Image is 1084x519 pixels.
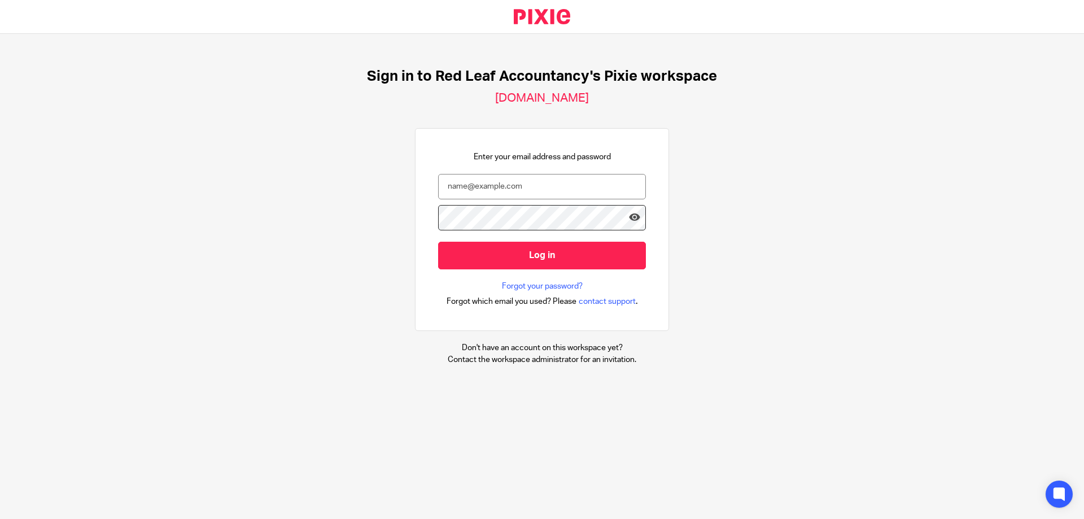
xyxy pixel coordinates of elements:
p: Don't have an account on this workspace yet? [448,342,636,354]
div: . [447,295,638,308]
input: name@example.com [438,174,646,199]
input: Log in [438,242,646,269]
p: Enter your email address and password [474,151,611,163]
span: Forgot which email you used? Please [447,296,576,307]
h1: Sign in to Red Leaf Accountancy's Pixie workspace [367,68,717,85]
a: Forgot your password? [502,281,583,292]
p: Contact the workspace administrator for an invitation. [448,354,636,365]
h2: [DOMAIN_NAME] [495,91,589,106]
span: contact support [579,296,636,307]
